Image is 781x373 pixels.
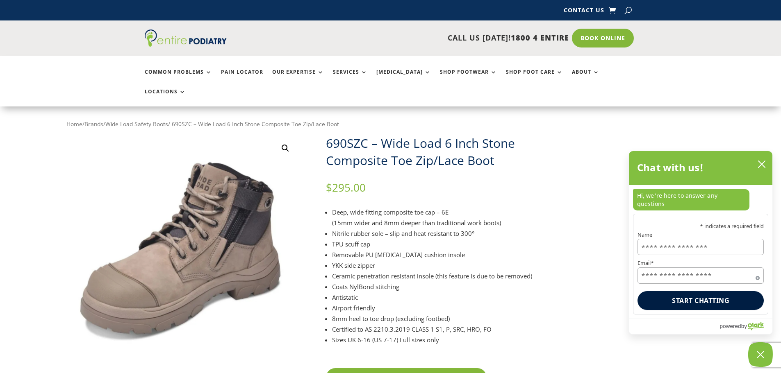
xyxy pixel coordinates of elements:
[332,335,558,345] li: Sizes UK 6-16 (US 7-17) Full sizes only
[326,180,332,195] span: $
[572,29,634,47] a: Book Online
[638,224,764,229] p: * indicates a required field
[145,69,212,87] a: Common Problems
[333,69,367,87] a: Services
[332,249,558,260] li: Removable PU [MEDICAL_DATA] cushion insole
[720,319,772,334] a: Powered by Olark
[66,120,82,128] a: Home
[755,158,768,170] button: close chatbox
[629,185,772,214] div: chat
[84,120,103,128] a: Brands
[720,321,741,331] span: powered
[638,291,764,310] button: Start chatting
[564,7,604,16] a: Contact Us
[506,69,563,87] a: Shop Foot Care
[638,232,764,237] label: Name
[440,69,497,87] a: Shop Footwear
[332,281,558,292] li: Coats NylBond stitching
[332,303,558,313] li: Airport friendly
[221,69,263,87] a: Pain Locator
[638,239,764,255] input: Name
[258,33,569,43] p: CALL US [DATE]!
[638,267,764,284] input: Email
[638,261,764,266] label: Email*
[145,40,227,48] a: Entire Podiatry
[332,292,558,303] li: Antistatic
[332,324,558,335] li: Certified to AS 2210.3.2019 CLASS 1 S1, P, SRC, HRO, FO
[741,321,747,331] span: by
[332,239,558,249] li: TPU scuff cap
[278,141,293,156] a: View full-screen image gallery
[145,29,227,47] img: logo (1)
[105,120,168,128] a: Wide Load Safety Boots
[332,260,558,271] li: YKK side zipper
[332,271,558,281] li: Ceramic penetration resistant insole (this feature is due to be removed)
[332,207,558,228] li: Deep, wide fitting composite toe cap – 6E (15mm wider and 8mm deeper than traditional work boots)
[376,69,431,87] a: [MEDICAL_DATA]
[326,180,366,195] bdi: 295.00
[272,69,324,87] a: Our Expertise
[572,69,599,87] a: About
[511,33,569,43] span: 1800 4 ENTIRE
[756,274,760,278] span: Required field
[332,313,558,324] li: 8mm heel to toe drop (excluding footbed)
[748,342,773,367] button: Close Chatbox
[66,119,558,129] nav: Breadcrumb
[145,89,186,106] a: Locations
[637,159,704,176] h2: Chat with us!
[633,189,749,210] p: Hi, we're here to answer any questions
[326,135,558,169] h1: 690SZC – Wide Load 6 Inch Stone Composite Toe Zip/Lace Boot
[628,151,773,335] div: olark chatbox
[332,228,558,239] li: Nitrile rubber sole – slip and heat resistant to 300°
